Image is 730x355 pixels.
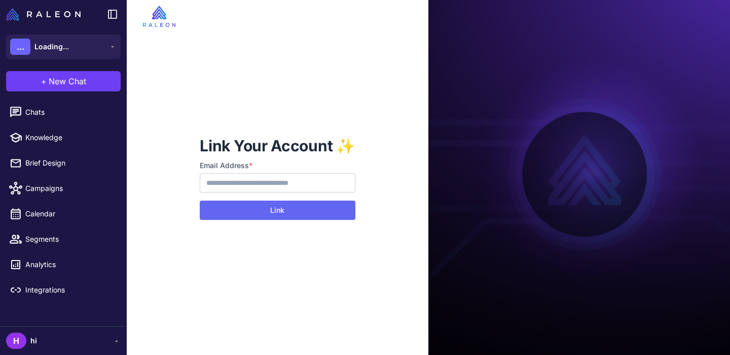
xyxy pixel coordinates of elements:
[6,8,85,20] a: Raleon Logo
[143,6,175,27] img: raleon-logo-whitebg.9aac0268.jpg
[34,41,69,52] span: Loading...
[4,279,123,301] a: Integrations
[6,71,121,91] button: +New Chat
[25,107,115,118] span: Chats
[4,152,123,174] a: Brief Design
[6,35,121,59] button: ...Loading...
[4,203,123,224] a: Calendar
[25,259,115,270] span: Analytics
[4,102,123,123] a: Chats
[6,333,26,349] div: H
[4,178,123,199] a: Campaigns
[49,75,86,87] span: New Chat
[10,39,30,55] div: ...
[4,127,123,148] a: Knowledge
[25,284,115,296] span: Integrations
[4,254,123,275] a: Analytics
[25,183,115,194] span: Campaigns
[6,8,81,20] img: Raleon Logo
[25,208,115,219] span: Calendar
[200,160,355,171] label: Email Address
[41,75,47,87] span: +
[30,335,37,346] span: hi
[200,201,355,220] button: Link
[25,132,115,143] span: Knowledge
[25,157,115,169] span: Brief Design
[200,136,355,156] h1: Link Your Account ✨
[25,234,115,245] span: Segments
[4,229,123,250] a: Segments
